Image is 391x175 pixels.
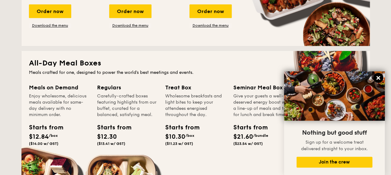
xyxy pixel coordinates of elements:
div: Give your guests a well-deserved energy boost with a line-up of meals and treats for lunch and br... [233,93,294,118]
img: DSC07876-Edit02-Large.jpeg [284,71,385,121]
span: $12.84 [29,133,49,141]
span: Nothing but good stuff [302,129,367,137]
div: Carefully-crafted boxes featuring highlights from our buffet, curated for a balanced, satisfying ... [97,93,158,118]
div: Seminar Meal Box [233,83,294,92]
div: Enjoy wholesome, delicious meals available for same-day delivery with no minimum order. [29,93,90,118]
a: Download the menu [29,23,71,28]
span: $21.60 [233,133,253,141]
span: Sign up for a welcome treat delivered straight to your inbox. [301,140,368,151]
div: Starts from [233,123,261,132]
a: Download the menu [189,23,232,28]
span: ($23.54 w/ GST) [233,141,263,146]
div: Order now [109,4,151,18]
span: $12.30 [97,133,117,141]
div: Order now [29,4,71,18]
button: Join the crew [296,157,372,168]
div: Wholesome breakfasts and light bites to keep your attendees energised throughout the day. [165,93,226,118]
span: ($14.00 w/ GST) [29,141,58,146]
span: /box [185,133,194,138]
span: /box [49,133,58,138]
div: Starts from [165,123,193,132]
div: Treat Box [165,83,226,92]
div: Meals on Demand [29,83,90,92]
button: Close [373,73,383,83]
span: ($13.41 w/ GST) [97,141,125,146]
span: ($11.23 w/ GST) [165,141,193,146]
div: Order now [189,4,232,18]
div: Starts from [29,123,57,132]
span: $10.30 [165,133,185,141]
a: Download the menu [109,23,151,28]
div: Starts from [97,123,125,132]
h2: All-Day Meal Boxes [29,58,362,68]
div: Meals crafted for one, designed to power the world's best meetings and events. [29,70,362,76]
div: Regulars [97,83,158,92]
span: /bundle [253,133,268,138]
